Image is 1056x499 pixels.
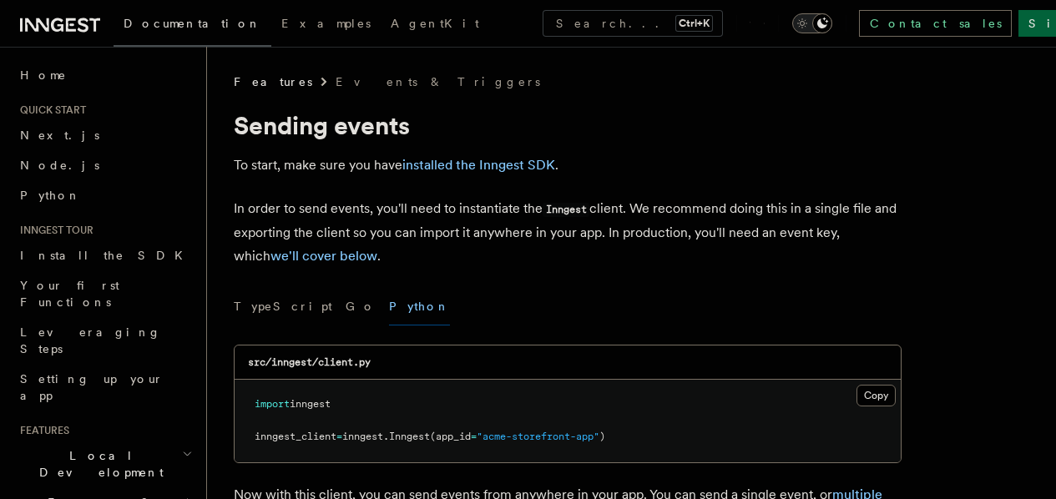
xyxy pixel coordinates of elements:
a: Examples [271,5,381,45]
a: Next.js [13,120,196,150]
button: TypeScript [234,288,332,325]
a: Setting up your app [13,364,196,411]
kbd: Ctrl+K [675,15,713,32]
span: import [255,398,290,410]
button: Toggle dark mode [792,13,832,33]
span: inngest [290,398,331,410]
h1: Sending events [234,110,902,140]
button: Search...Ctrl+K [543,10,723,37]
span: . [383,431,389,442]
code: Inngest [543,203,589,217]
span: = [471,431,477,442]
a: Python [13,180,196,210]
span: Setting up your app [20,372,164,402]
span: Documentation [124,17,261,30]
span: Leveraging Steps [20,325,161,355]
p: In order to send events, you'll need to instantiate the client. We recommend doing this in a sing... [234,197,902,268]
span: Next.js [20,129,99,142]
span: Your first Functions [20,279,119,309]
span: = [336,431,342,442]
span: Inngest tour [13,224,93,237]
button: Python [389,288,450,325]
span: "acme-storefront-app" [477,431,599,442]
span: Inngest [389,431,430,442]
a: Events & Triggers [336,73,540,90]
button: Go [346,288,376,325]
a: Home [13,60,196,90]
span: Local Development [13,447,182,481]
span: (app_id [430,431,471,442]
span: Node.js [20,159,99,172]
a: Contact sales [859,10,1012,37]
a: Leveraging Steps [13,317,196,364]
span: inngest_client [255,431,336,442]
span: ) [599,431,605,442]
button: Local Development [13,441,196,487]
span: Examples [281,17,371,30]
p: To start, make sure you have . [234,154,902,177]
span: Python [20,189,81,202]
a: installed the Inngest SDK [402,157,555,173]
a: AgentKit [381,5,489,45]
span: Install the SDK [20,249,193,262]
span: inngest [342,431,383,442]
button: Copy [856,385,896,406]
a: we'll cover below [270,248,377,264]
span: Features [13,424,69,437]
a: Install the SDK [13,240,196,270]
span: Features [234,73,312,90]
a: Documentation [114,5,271,47]
span: Home [20,67,67,83]
a: Node.js [13,150,196,180]
a: Your first Functions [13,270,196,317]
span: Quick start [13,103,86,117]
span: AgentKit [391,17,479,30]
code: src/inngest/client.py [248,356,371,368]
